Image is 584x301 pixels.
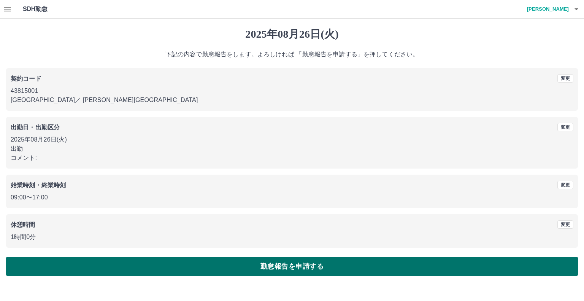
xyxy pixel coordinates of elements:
p: 43815001 [11,86,573,96]
h1: 2025年08月26日(火) [6,28,578,41]
p: [GEOGRAPHIC_DATA] ／ [PERSON_NAME][GEOGRAPHIC_DATA] [11,96,573,105]
button: 勤怠報告を申請する [6,257,578,276]
b: 出勤日・出勤区分 [11,124,60,131]
b: 始業時刻・終業時刻 [11,182,66,188]
button: 変更 [557,123,573,131]
b: 契約コード [11,75,41,82]
p: 1時間0分 [11,233,573,242]
button: 変更 [557,74,573,83]
button: 変更 [557,181,573,189]
b: 休憩時間 [11,221,35,228]
p: 下記の内容で勤怠報告をします。よろしければ 「勤怠報告を申請する」を押してください。 [6,50,578,59]
p: 2025年08月26日(火) [11,135,573,144]
button: 変更 [557,220,573,229]
p: 出勤 [11,144,573,153]
p: コメント: [11,153,573,162]
p: 09:00 〜 17:00 [11,193,573,202]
